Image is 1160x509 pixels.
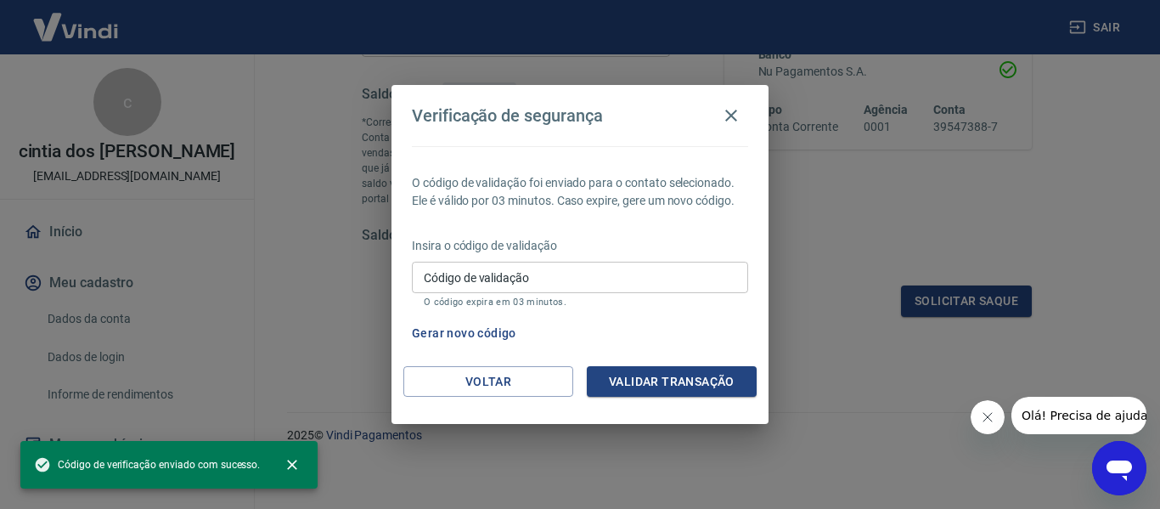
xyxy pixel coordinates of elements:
[34,456,260,473] span: Código de verificação enviado com sucesso.
[1092,441,1146,495] iframe: Botão para abrir a janela de mensagens
[412,174,748,210] p: O código de validação foi enviado para o contato selecionado. Ele é válido por 03 minutos. Caso e...
[412,105,603,126] h4: Verificação de segurança
[403,366,573,398] button: Voltar
[273,446,311,484] button: close
[424,297,736,308] p: O código expira em 03 minutos.
[1011,397,1146,434] iframe: Mensagem da empresa
[412,237,748,255] p: Insira o código de validação
[971,400,1005,434] iframe: Fechar mensagem
[405,318,523,349] button: Gerar novo código
[587,366,757,398] button: Validar transação
[10,12,143,25] span: Olá! Precisa de ajuda?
